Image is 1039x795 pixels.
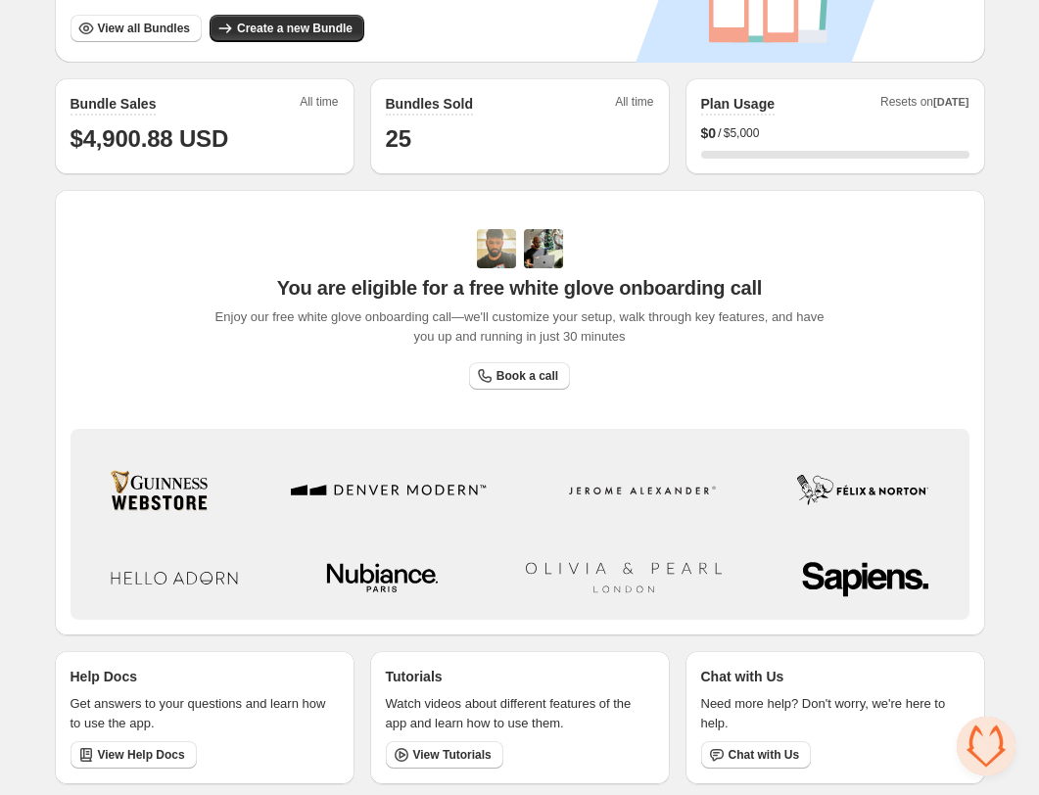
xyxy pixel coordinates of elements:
button: View all Bundles [71,15,202,42]
span: You are eligible for a free white glove onboarding call [277,276,762,300]
a: View Tutorials [386,741,503,769]
a: Book a call [469,362,570,390]
span: View Help Docs [98,747,185,763]
p: Watch videos about different features of the app and learn how to use them. [386,694,654,733]
img: Adi [477,229,516,268]
span: All time [615,94,653,116]
span: View all Bundles [98,21,190,36]
div: Close chat [957,717,1015,775]
a: View Help Docs [71,741,197,769]
span: All time [300,94,338,116]
span: [DATE] [933,96,968,108]
p: Help Docs [71,667,137,686]
span: View Tutorials [413,747,492,763]
span: Chat with Us [729,747,800,763]
h1: $4,900.88 USD [71,123,339,155]
button: Create a new Bundle [210,15,364,42]
button: Chat with Us [701,741,812,769]
span: Resets on [880,94,969,116]
h1: 25 [386,123,654,155]
p: Get answers to your questions and learn how to use the app. [71,694,339,733]
h2: Plan Usage [701,94,775,114]
span: Book a call [496,368,558,384]
span: Enjoy our free white glove onboarding call—we'll customize your setup, walk through key features,... [205,307,834,347]
span: Create a new Bundle [237,21,353,36]
h2: Bundle Sales [71,94,157,114]
p: Tutorials [386,667,443,686]
h2: Bundles Sold [386,94,473,114]
img: Prakhar [524,229,563,268]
